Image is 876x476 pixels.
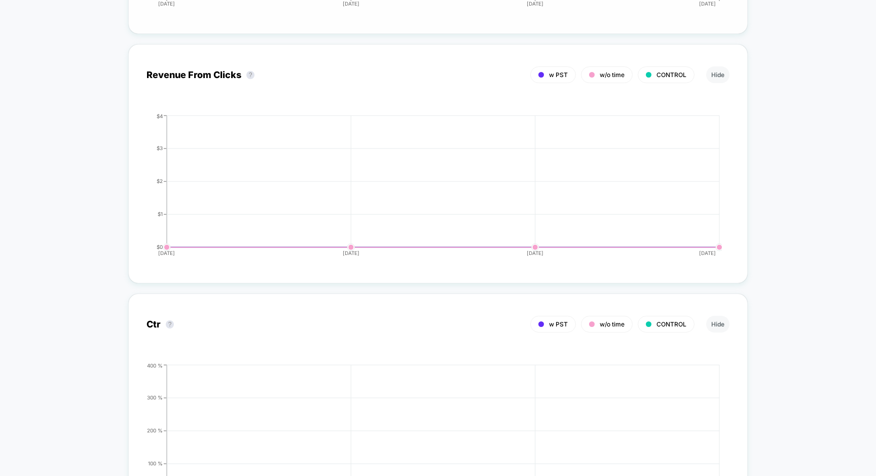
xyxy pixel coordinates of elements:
span: w PST [549,320,568,328]
button: ? [246,71,254,79]
span: w PST [549,71,568,79]
button: Hide [706,316,729,333]
tspan: [DATE] [700,250,716,256]
tspan: $4 [157,113,163,119]
tspan: $3 [157,145,163,151]
span: CONTROL [656,71,686,79]
tspan: [DATE] [158,250,175,256]
button: Hide [706,66,729,83]
tspan: 300 % [147,394,163,400]
tspan: [DATE] [158,1,175,7]
tspan: [DATE] [527,250,543,256]
span: w/o time [600,71,625,79]
tspan: [DATE] [527,1,543,7]
tspan: 200 % [147,427,163,433]
tspan: $2 [157,178,163,184]
tspan: 400 % [147,362,163,368]
tspan: $0 [157,244,163,250]
button: ? [166,320,174,328]
tspan: $1 [158,211,163,217]
div: REVENUE_FROM_CLICKS [136,113,719,265]
span: CONTROL [656,320,686,328]
tspan: [DATE] [343,1,359,7]
tspan: [DATE] [700,1,716,7]
tspan: [DATE] [343,250,359,256]
tspan: 100 % [148,460,163,466]
span: w/o time [600,320,625,328]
